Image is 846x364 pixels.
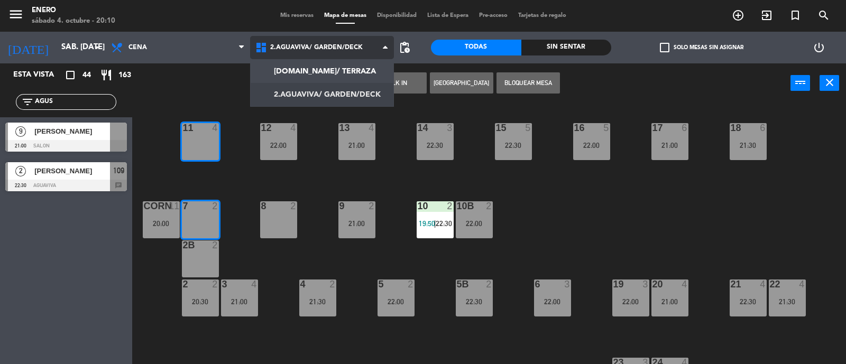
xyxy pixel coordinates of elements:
[251,83,394,106] a: 2.AGUAVIVA/ GARDEN/DECK
[15,126,26,137] span: 9
[574,123,575,133] div: 16
[732,9,744,22] i: add_circle_outline
[525,123,531,133] div: 5
[369,123,375,133] div: 4
[372,13,422,18] span: Disponibilidad
[422,13,474,18] span: Lista de Espera
[82,69,91,81] span: 44
[730,142,767,149] div: 21:30
[823,76,836,89] i: close
[319,13,372,18] span: Mapa de mesas
[300,279,301,289] div: 4
[612,298,649,305] div: 22:00
[338,220,375,227] div: 21:00
[5,69,76,81] div: Esta vista
[660,43,743,52] label: Solo mesas sin asignar
[260,142,297,149] div: 22:00
[660,43,669,52] span: check_box_outline_blank
[486,201,492,211] div: 2
[212,240,218,250] div: 2
[430,72,493,94] button: [GEOGRAPHIC_DATA]
[21,96,34,108] i: filter_list
[447,201,453,211] div: 2
[436,219,452,228] span: 22:30
[251,279,258,289] div: 4
[651,142,688,149] div: 21:00
[419,219,435,228] span: 19:50
[378,298,415,305] div: 22:00
[34,126,110,137] span: [PERSON_NAME]
[398,41,411,54] span: pending_actions
[143,220,180,227] div: 20:00
[534,298,571,305] div: 22:00
[34,96,116,108] input: Filtrar por nombre...
[456,220,493,227] div: 22:00
[113,164,124,177] span: 109
[32,16,115,26] div: sábado 4. octubre - 20:10
[261,123,262,133] div: 12
[212,279,218,289] div: 2
[652,279,653,289] div: 20
[212,201,218,211] div: 2
[573,142,610,149] div: 22:00
[820,75,839,91] button: close
[32,5,115,16] div: Enero
[8,6,24,26] button: menu
[270,44,363,51] span: 2.AGUAVIVA/ GARDEN/DECK
[760,123,766,133] div: 6
[790,75,810,91] button: power_input
[8,6,24,22] i: menu
[513,13,572,18] span: Tarjetas de regalo
[474,13,513,18] span: Pre-acceso
[730,298,767,305] div: 22:30
[417,142,454,149] div: 22:30
[447,123,453,133] div: 3
[212,123,218,133] div: 4
[760,279,766,289] div: 4
[169,201,179,211] div: 11
[603,123,610,133] div: 5
[613,279,614,289] div: 19
[813,41,825,54] i: power_settings_new
[339,201,340,211] div: 9
[90,41,103,54] i: arrow_drop_down
[290,123,297,133] div: 4
[521,40,612,55] div: Sin sentar
[329,279,336,289] div: 2
[299,298,336,305] div: 21:30
[535,279,536,289] div: 6
[651,298,688,305] div: 21:00
[182,298,219,305] div: 20:30
[682,123,688,133] div: 6
[817,9,830,22] i: search
[275,13,319,18] span: Mis reservas
[496,72,560,94] button: Bloquear Mesa
[64,69,77,81] i: crop_square
[15,166,26,176] span: 2
[369,201,375,211] div: 2
[642,279,649,289] div: 3
[222,279,223,289] div: 3
[769,298,806,305] div: 21:30
[564,279,571,289] div: 3
[486,279,492,289] div: 2
[799,279,805,289] div: 4
[221,298,258,305] div: 21:00
[682,279,688,289] div: 4
[434,219,436,228] span: |
[118,69,131,81] span: 163
[290,201,297,211] div: 2
[251,60,394,83] a: [DOMAIN_NAME]/ TERRAZA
